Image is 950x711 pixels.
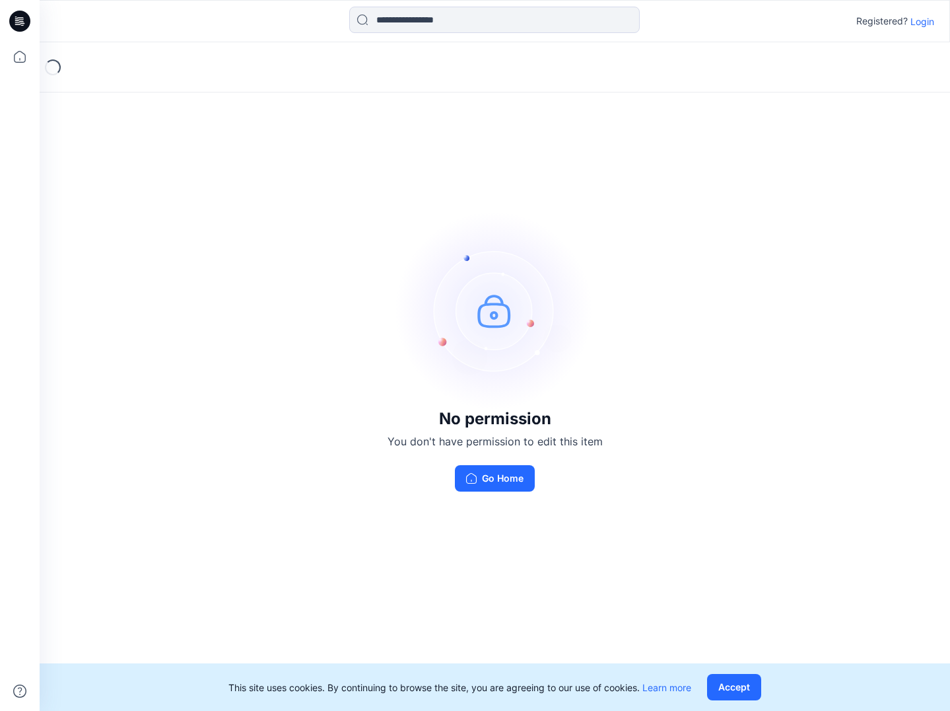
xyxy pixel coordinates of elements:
[388,433,603,449] p: You don't have permission to edit this item
[642,682,691,693] a: Learn more
[396,211,594,410] img: no-perm.svg
[856,13,908,29] p: Registered?
[707,674,761,700] button: Accept
[388,410,603,428] h3: No permission
[228,681,691,694] p: This site uses cookies. By continuing to browse the site, you are agreeing to our use of cookies.
[455,465,535,492] button: Go Home
[910,15,934,28] p: Login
